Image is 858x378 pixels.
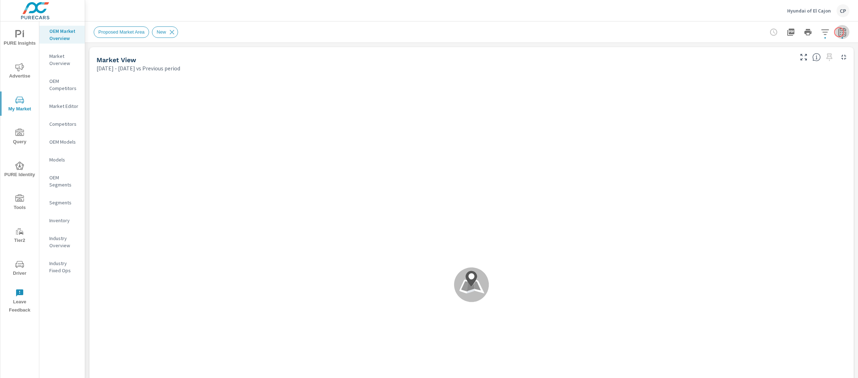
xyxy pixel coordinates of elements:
[39,154,85,165] div: Models
[97,56,136,64] h5: Market View
[49,138,79,145] p: OEM Models
[3,63,37,80] span: Advertise
[3,227,37,245] span: Tier2
[798,51,809,63] button: Make Fullscreen
[824,51,835,63] span: Select a preset date range to save this widget
[837,4,849,17] div: CP
[152,29,170,35] span: New
[3,194,37,212] span: Tools
[49,174,79,188] p: OEM Segments
[49,217,79,224] p: Inventory
[39,76,85,94] div: OEM Competitors
[812,53,821,61] span: Find the biggest opportunities in your market for your inventory. Understand by postal code where...
[39,119,85,129] div: Competitors
[801,25,815,39] button: Print Report
[39,26,85,44] div: OEM Market Overview
[3,96,37,113] span: My Market
[787,8,831,14] p: Hyundai of El Cajon
[39,258,85,276] div: Industry Fixed Ops
[3,129,37,146] span: Query
[3,161,37,179] span: PURE Identity
[784,25,798,39] button: "Export Report to PDF"
[838,51,849,63] button: Minimize Widget
[3,260,37,278] span: Driver
[818,25,832,39] button: Apply Filters
[49,235,79,249] p: Industry Overview
[49,53,79,67] p: Market Overview
[39,172,85,190] div: OEM Segments
[49,156,79,163] p: Models
[49,103,79,110] p: Market Editor
[49,260,79,274] p: Industry Fixed Ops
[3,30,37,48] span: PURE Insights
[49,78,79,92] p: OEM Competitors
[3,289,37,314] span: Leave Feedback
[39,51,85,69] div: Market Overview
[97,64,180,73] p: [DATE] - [DATE] vs Previous period
[39,233,85,251] div: Industry Overview
[0,21,39,317] div: nav menu
[39,101,85,111] div: Market Editor
[39,215,85,226] div: Inventory
[152,26,178,38] div: New
[94,29,149,35] span: Proposed Market Area
[39,197,85,208] div: Segments
[39,136,85,147] div: OEM Models
[49,199,79,206] p: Segments
[49,120,79,128] p: Competitors
[49,28,79,42] p: OEM Market Overview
